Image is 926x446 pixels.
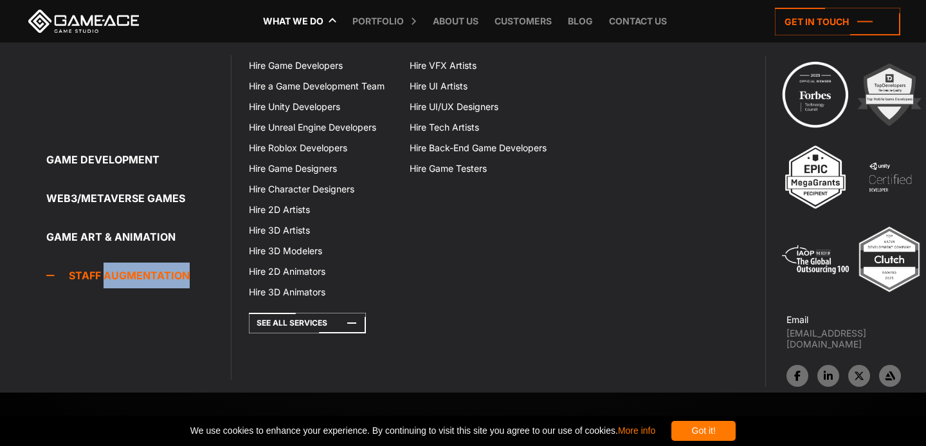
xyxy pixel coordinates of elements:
[241,261,402,282] a: Hire 2D Animators
[402,117,563,138] a: Hire Tech Artists
[402,76,563,97] a: Hire UI Artists
[402,97,563,117] a: Hire UI/UX Designers
[402,55,563,76] a: Hire VFX Artists
[241,179,402,200] a: Hire Character Designers
[618,425,655,436] a: More info
[855,142,925,212] img: 4
[241,97,402,117] a: Hire Unity Developers
[46,185,231,211] a: Web3/Metaverse Games
[780,142,851,212] img: 3
[241,55,402,76] a: Hire Game Developers
[854,224,925,295] img: Top ar vr development company gaming 2025 game ace
[46,224,231,250] a: Game Art & Animation
[241,138,402,158] a: Hire Roblox Developers
[46,263,231,288] a: Staff Augmentation
[241,76,402,97] a: Hire a Game Development Team
[854,59,925,130] img: 2
[241,241,402,261] a: Hire 3D Modelers
[780,224,851,295] img: 5
[780,59,851,130] img: Technology council badge program ace 2025 game ace
[241,117,402,138] a: Hire Unreal Engine Developers
[402,138,563,158] a: Hire Back-End Game Developers
[241,200,402,220] a: Hire 2D Artists
[775,8,900,35] a: Get in touch
[46,147,231,172] a: Game development
[241,158,402,179] a: Hire Game Designers
[241,220,402,241] a: Hire 3D Artists
[249,313,366,333] a: See All Services
[786,328,926,349] a: [EMAIL_ADDRESS][DOMAIN_NAME]
[190,421,655,441] span: We use cookies to enhance your experience. By continuing to visit this site you agree to our use ...
[786,314,808,325] strong: Email
[402,158,563,179] a: Hire Game Testers
[241,282,402,302] a: Hire 3D Animators
[671,421,736,441] div: Got it!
